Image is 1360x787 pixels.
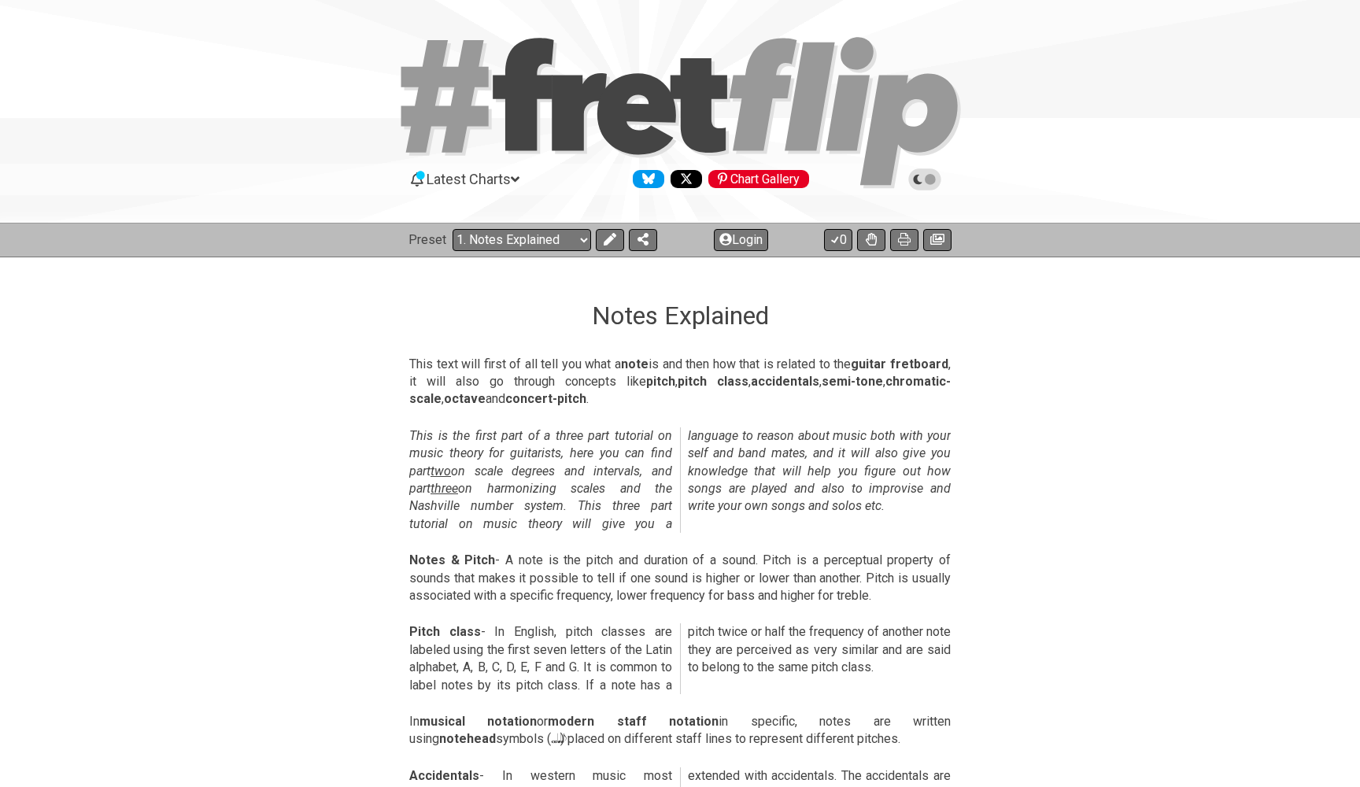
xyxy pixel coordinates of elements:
[409,713,951,748] p: In or in specific, notes are written using symbols (𝅝 𝅗𝅥 𝅘𝅥 𝅘𝅥𝅮) placed on different staff lines to r...
[824,229,852,251] button: 0
[409,356,951,408] p: This text will first of all tell you what a is and then how that is related to the , it will also...
[621,357,649,371] strong: note
[916,172,934,187] span: Toggle light / dark theme
[409,552,951,604] p: - A note is the pitch and duration of a sound. Pitch is a perceptual property of sounds that make...
[702,170,809,188] a: #fretflip at Pinterest
[408,232,446,247] span: Preset
[409,552,495,567] strong: Notes & Pitch
[822,374,883,389] strong: semi-tone
[596,229,624,251] button: Edit Preset
[409,624,481,639] strong: Pitch class
[751,374,819,389] strong: accidentals
[505,391,586,406] strong: concert-pitch
[431,481,458,496] span: three
[646,374,675,389] strong: pitch
[453,229,591,251] select: Preset
[890,229,918,251] button: Print
[409,768,479,783] strong: Accidentals
[439,731,496,746] strong: notehead
[419,714,537,729] strong: musical notation
[592,301,769,331] h1: Notes Explained
[409,623,951,694] p: - In English, pitch classes are labeled using the first seven letters of the Latin alphabet, A, B...
[431,464,451,478] span: two
[548,714,719,729] strong: modern staff notation
[629,229,657,251] button: Share Preset
[664,170,702,188] a: Follow #fretflip at X
[851,357,948,371] strong: guitar fretboard
[708,170,809,188] div: Chart Gallery
[923,229,952,251] button: Create image
[444,391,486,406] strong: octave
[626,170,664,188] a: Follow #fretflip at Bluesky
[427,171,511,187] span: Latest Charts
[678,374,748,389] strong: pitch class
[409,428,951,531] em: This is the first part of a three part tutorial on music theory for guitarists, here you can find...
[714,229,768,251] button: Login
[857,229,885,251] button: Toggle Dexterity for all fretkits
